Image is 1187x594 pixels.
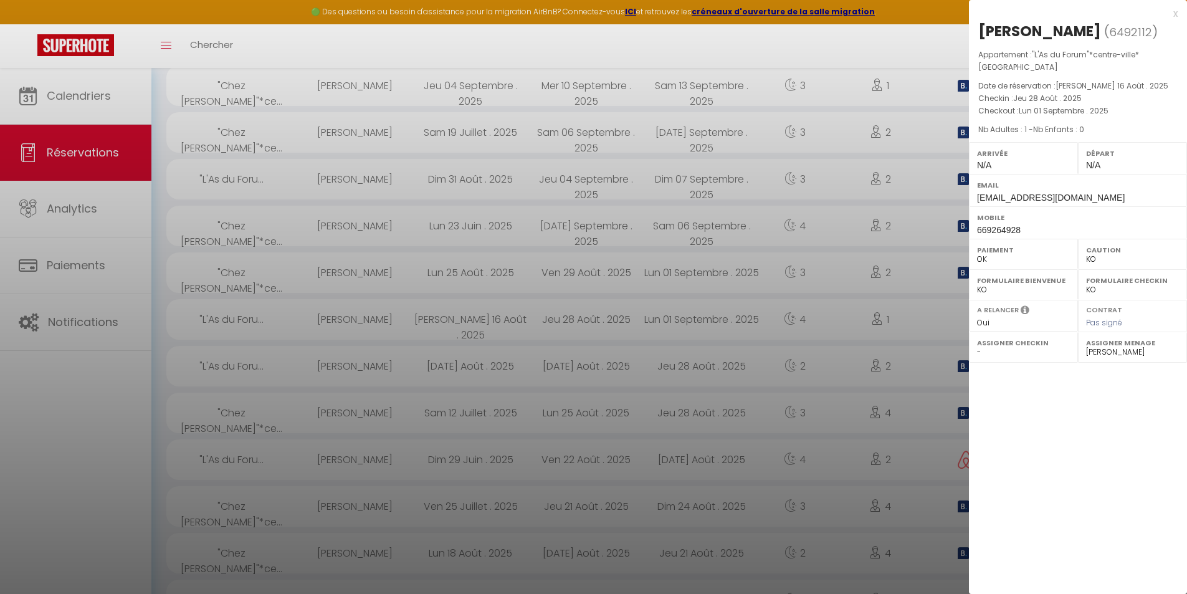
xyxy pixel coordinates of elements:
span: Jeu 28 Août . 2025 [1013,93,1082,103]
span: 669264928 [977,225,1021,235]
div: [PERSON_NAME] [978,21,1101,41]
span: 6492112 [1109,24,1152,40]
span: "L'As du Forum"*centre-ville*[GEOGRAPHIC_DATA] [978,49,1139,72]
label: Assigner Menage [1086,337,1179,349]
label: Contrat [1086,305,1122,313]
span: Pas signé [1086,317,1122,328]
i: Sélectionner OUI si vous souhaiter envoyer les séquences de messages post-checkout [1021,305,1029,319]
label: Mobile [977,211,1179,224]
span: ( ) [1104,23,1158,41]
p: Checkin : [978,92,1178,105]
span: Nb Adultes : 1 - [978,124,1084,135]
div: x [969,6,1178,21]
label: Paiement [977,244,1070,256]
span: N/A [977,160,991,170]
p: Date de réservation : [978,80,1178,92]
label: Formulaire Bienvenue [977,274,1070,287]
span: [EMAIL_ADDRESS][DOMAIN_NAME] [977,193,1125,203]
button: Ouvrir le widget de chat LiveChat [10,5,47,42]
label: Départ [1086,147,1179,160]
span: Lun 01 Septembre . 2025 [1019,105,1108,116]
label: Formulaire Checkin [1086,274,1179,287]
label: Arrivée [977,147,1070,160]
label: Assigner Checkin [977,337,1070,349]
span: Nb Enfants : 0 [1033,124,1084,135]
span: N/A [1086,160,1100,170]
span: [PERSON_NAME] 16 Août . 2025 [1056,80,1168,91]
p: Appartement : [978,49,1178,74]
label: Caution [1086,244,1179,256]
label: Email [977,179,1179,191]
p: Checkout : [978,105,1178,117]
label: A relancer [977,305,1019,315]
